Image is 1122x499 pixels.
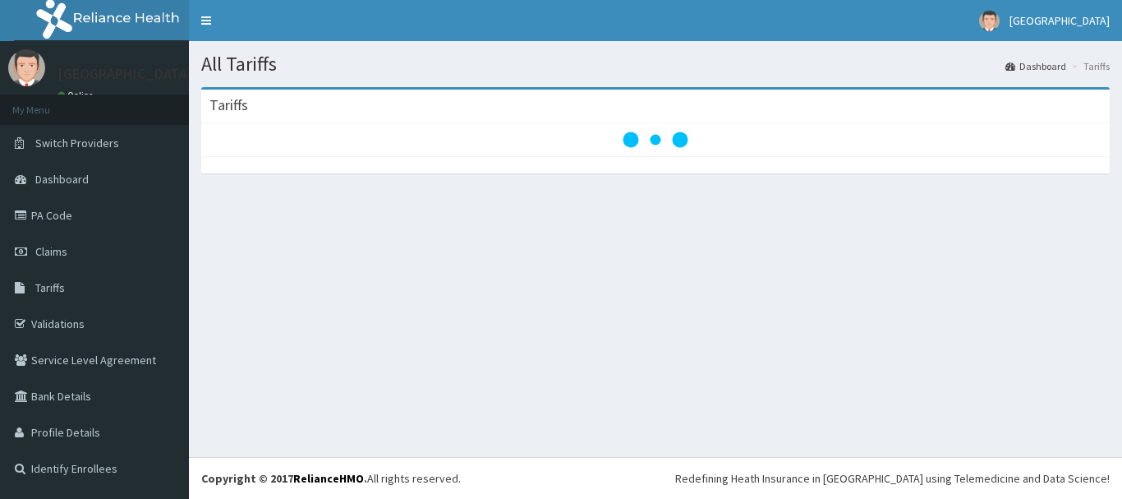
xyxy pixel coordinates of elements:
[57,90,97,101] a: Online
[209,98,248,113] h3: Tariffs
[57,67,193,81] p: [GEOGRAPHIC_DATA]
[35,172,89,187] span: Dashboard
[1068,59,1110,73] li: Tariffs
[1005,59,1066,73] a: Dashboard
[293,471,364,486] a: RelianceHMO
[201,471,367,486] strong: Copyright © 2017 .
[623,107,688,173] svg: audio-loading
[675,470,1110,487] div: Redefining Heath Insurance in [GEOGRAPHIC_DATA] using Telemedicine and Data Science!
[201,53,1110,75] h1: All Tariffs
[8,49,45,86] img: User Image
[979,11,1000,31] img: User Image
[189,457,1122,499] footer: All rights reserved.
[35,136,119,150] span: Switch Providers
[35,244,67,259] span: Claims
[35,280,65,295] span: Tariffs
[1009,13,1110,28] span: [GEOGRAPHIC_DATA]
